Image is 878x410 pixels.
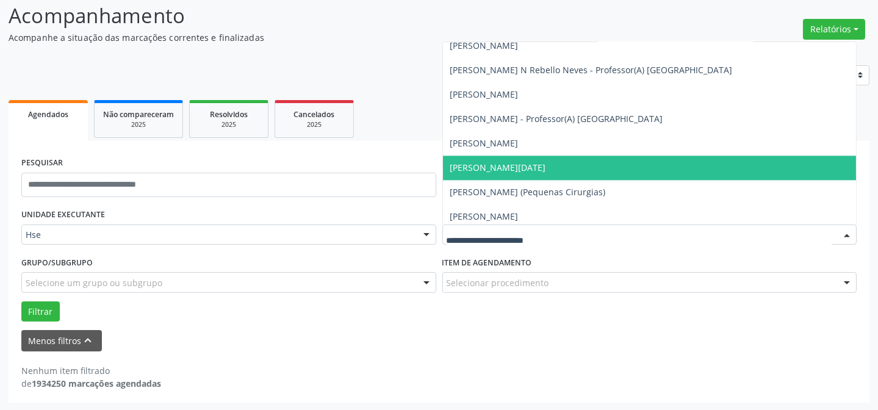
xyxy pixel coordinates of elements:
[28,109,68,120] span: Agendados
[450,88,519,100] span: [PERSON_NAME]
[284,120,345,129] div: 2025
[294,109,335,120] span: Cancelados
[26,276,162,289] span: Selecione um grupo ou subgrupo
[450,186,606,198] span: [PERSON_NAME] (Pequenas Cirurgias)
[21,330,102,351] button: Menos filtroskeyboard_arrow_up
[450,113,663,124] span: [PERSON_NAME] - Professor(A) [GEOGRAPHIC_DATA]
[210,109,248,120] span: Resolvidos
[103,120,174,129] div: 2025
[21,253,93,272] label: Grupo/Subgrupo
[82,334,95,347] i: keyboard_arrow_up
[450,64,733,76] span: [PERSON_NAME] N Rebello Neves - Professor(A) [GEOGRAPHIC_DATA]
[9,1,611,31] p: Acompanhamento
[26,229,411,241] span: Hse
[32,378,161,389] strong: 1934250 marcações agendadas
[803,19,865,40] button: Relatórios
[442,253,532,272] label: Item de agendamento
[21,364,161,377] div: Nenhum item filtrado
[9,31,611,44] p: Acompanhe a situação das marcações correntes e finalizadas
[198,120,259,129] div: 2025
[21,377,161,390] div: de
[103,109,174,120] span: Não compareceram
[450,137,519,149] span: [PERSON_NAME]
[21,301,60,322] button: Filtrar
[447,276,549,289] span: Selecionar procedimento
[450,40,519,51] span: [PERSON_NAME]
[450,162,546,173] span: [PERSON_NAME][DATE]
[21,206,105,225] label: UNIDADE EXECUTANTE
[21,154,63,173] label: PESQUISAR
[450,210,519,222] span: [PERSON_NAME]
